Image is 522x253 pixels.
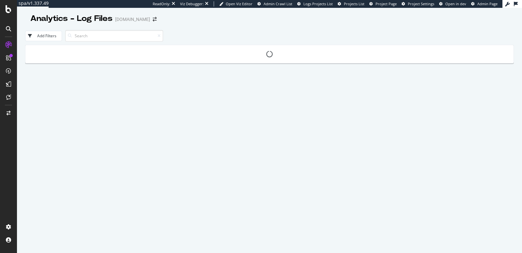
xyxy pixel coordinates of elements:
span: Logs Projects List [303,1,333,6]
div: Viz Debugger: [180,1,204,7]
a: Open in dev [439,1,466,7]
span: Projects List [344,1,364,6]
span: Project Settings [408,1,434,6]
span: Project Page [376,1,397,6]
a: Projects List [338,1,364,7]
div: ReadOnly: [153,1,170,7]
input: Search [65,30,163,42]
span: Admin Crawl List [264,1,292,6]
a: Project Page [369,1,397,7]
a: Admin Crawl List [257,1,292,7]
a: Admin Page [471,1,498,7]
span: Admin Page [477,1,498,6]
a: Open Viz Editor [219,1,253,7]
button: Add Filters [25,31,62,41]
a: Logs Projects List [297,1,333,7]
div: arrow-right-arrow-left [153,17,157,22]
span: Open in dev [445,1,466,6]
div: Add Filters [37,33,56,39]
div: [DOMAIN_NAME] [115,16,150,23]
a: Project Settings [402,1,434,7]
div: Analytics - Log Files [30,13,113,24]
span: Open Viz Editor [226,1,253,6]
